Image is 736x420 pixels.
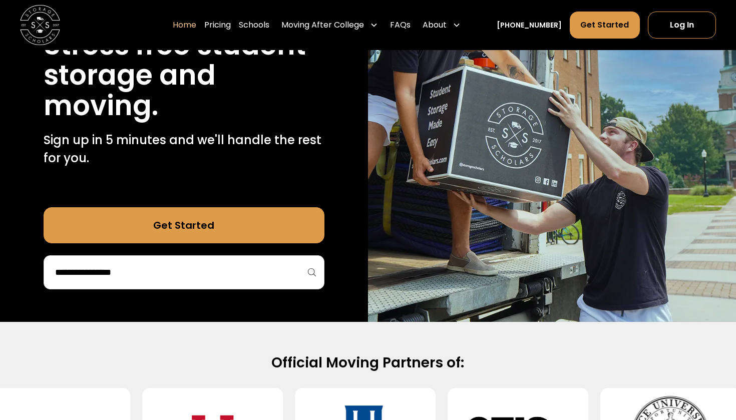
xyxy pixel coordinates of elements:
div: Moving After College [277,11,382,39]
h2: Official Moving Partners of: [47,354,689,372]
a: Home [173,11,196,39]
p: Sign up in 5 minutes and we'll handle the rest for you. [44,131,324,167]
h1: Stress free student storage and moving. [44,30,324,121]
a: home [20,5,60,45]
img: Storage Scholars main logo [20,5,60,45]
a: FAQs [390,11,411,39]
div: Moving After College [281,19,364,31]
a: Schools [239,11,269,39]
a: Get Started [44,207,324,243]
div: About [423,19,447,31]
a: Get Started [570,12,639,39]
a: Log In [648,12,716,39]
a: [PHONE_NUMBER] [497,20,562,31]
a: Pricing [204,11,231,39]
div: About [419,11,465,39]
